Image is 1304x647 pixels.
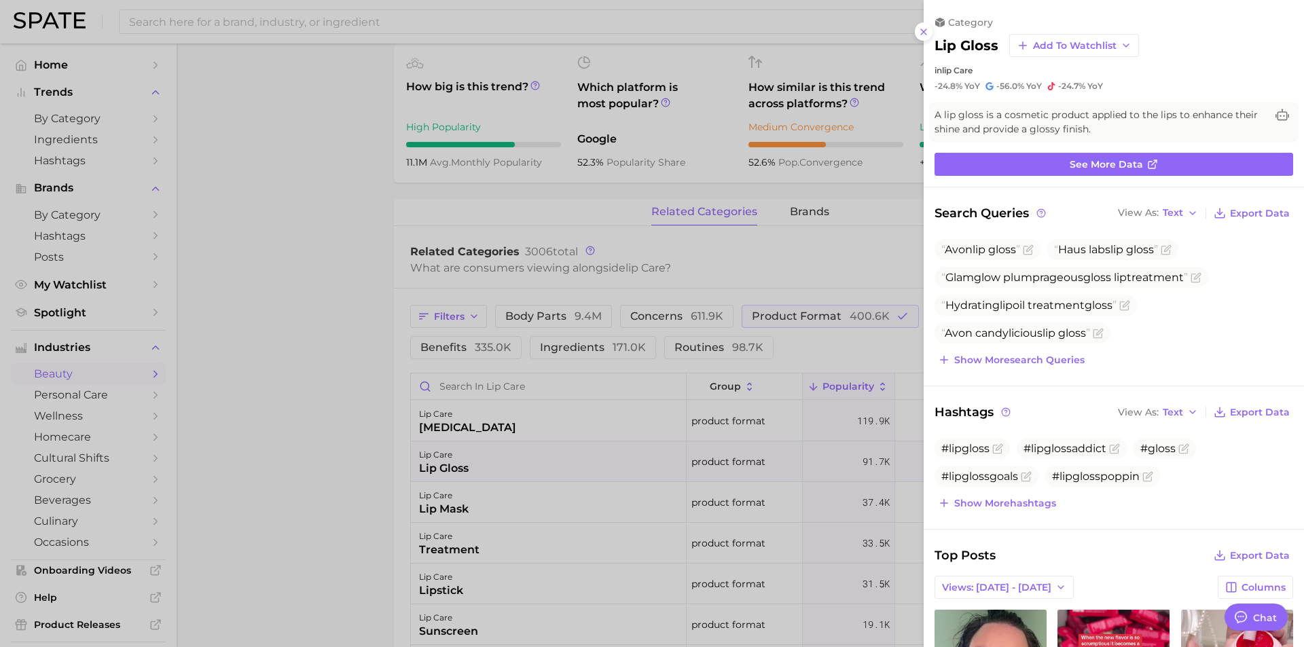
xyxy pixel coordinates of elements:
[1087,81,1103,92] span: YoY
[1026,81,1042,92] span: YoY
[942,582,1051,593] span: Views: [DATE] - [DATE]
[1043,327,1055,339] span: lip
[1110,243,1123,256] span: lip
[935,576,1074,599] button: Views: [DATE] - [DATE]
[1114,271,1127,284] span: lip
[1230,407,1290,418] span: Export Data
[1052,470,1140,483] span: #lipglosspoppin
[973,243,985,256] span: lip
[941,327,1090,339] span: Avon candylicious
[948,16,993,29] span: category
[1058,327,1086,339] span: gloss
[1161,244,1172,255] button: Flag as miscategorized or irrelevant
[1085,299,1112,312] span: gloss
[941,442,990,455] span: #lipgloss
[1218,576,1293,599] button: Columns
[996,81,1024,91] span: -56.0%
[1000,299,1013,312] span: lip
[1163,209,1183,217] span: Text
[1054,243,1158,256] span: Haus labs
[935,350,1088,369] button: Show moresearch queries
[964,81,980,92] span: YoY
[992,443,1003,454] button: Flag as miscategorized or irrelevant
[935,108,1266,136] span: A lip gloss is a cosmetic product applied to the lips to enhance their shine and provide a glossy...
[1115,204,1201,222] button: View AsText
[941,243,1020,256] span: Avon
[954,498,1056,509] span: Show more hashtags
[942,65,973,75] span: lip care
[935,81,962,91] span: -24.8%
[988,243,1016,256] span: gloss
[1070,159,1143,170] span: See more data
[935,65,1293,75] div: in
[1109,443,1120,454] button: Flag as miscategorized or irrelevant
[941,299,1117,312] span: Hydrating oil treatment
[1021,471,1032,482] button: Flag as miscategorized or irrelevant
[1210,204,1293,223] button: Export Data
[935,403,1013,422] span: Hashtags
[1242,582,1286,593] span: Columns
[1142,471,1153,482] button: Flag as miscategorized or irrelevant
[1118,209,1159,217] span: View As
[1083,271,1111,284] span: gloss
[1115,403,1201,421] button: View AsText
[1140,442,1176,455] span: #gloss
[1210,403,1293,422] button: Export Data
[1033,40,1117,52] span: Add to Watchlist
[935,37,998,54] h2: lip gloss
[935,204,1048,223] span: Search Queries
[941,271,1188,284] span: Glamglow plumprageous treatment
[935,546,996,565] span: Top Posts
[935,494,1059,513] button: Show morehashtags
[1024,442,1106,455] span: #lipglossaddict
[1230,550,1290,561] span: Export Data
[1119,300,1130,311] button: Flag as miscategorized or irrelevant
[1093,328,1104,339] button: Flag as miscategorized or irrelevant
[1126,243,1154,256] span: gloss
[1178,443,1189,454] button: Flag as miscategorized or irrelevant
[1023,244,1034,255] button: Flag as miscategorized or irrelevant
[1230,208,1290,219] span: Export Data
[935,153,1293,176] a: See more data
[954,354,1085,366] span: Show more search queries
[1163,409,1183,416] span: Text
[1191,272,1201,283] button: Flag as miscategorized or irrelevant
[941,470,1018,483] span: #lipglossgoals
[1058,81,1085,91] span: -24.7%
[1118,409,1159,416] span: View As
[1009,34,1139,57] button: Add to Watchlist
[1210,546,1293,565] button: Export Data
